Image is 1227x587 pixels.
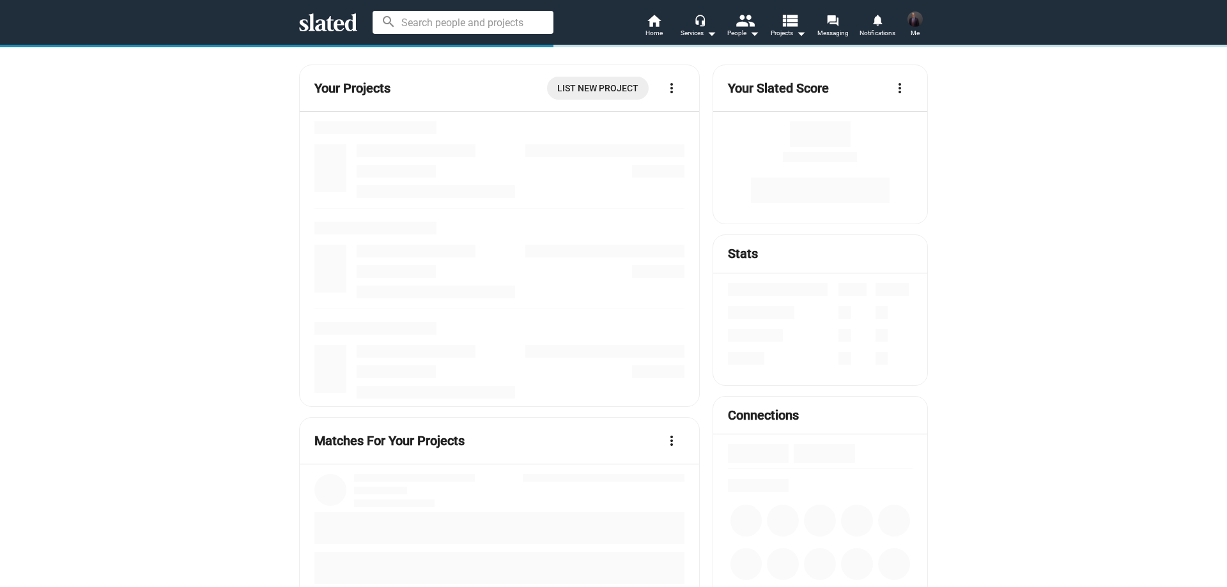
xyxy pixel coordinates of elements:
[817,26,849,41] span: Messaging
[771,26,806,41] span: Projects
[900,9,930,42] button: James MarcusMe
[645,26,663,41] span: Home
[646,13,661,28] mat-icon: home
[728,407,799,424] mat-card-title: Connections
[704,26,719,41] mat-icon: arrow_drop_down
[314,80,390,97] mat-card-title: Your Projects
[728,245,758,263] mat-card-title: Stats
[855,13,900,41] a: Notifications
[547,77,649,100] a: List New Project
[780,11,799,29] mat-icon: view_list
[860,26,895,41] span: Notifications
[694,14,706,26] mat-icon: headset_mic
[810,13,855,41] a: Messaging
[736,11,754,29] mat-icon: people
[676,13,721,41] button: Services
[766,13,810,41] button: Projects
[727,26,759,41] div: People
[907,11,923,27] img: James Marcus
[871,13,883,26] mat-icon: notifications
[746,26,762,41] mat-icon: arrow_drop_down
[373,11,553,34] input: Search people and projects
[557,77,638,100] span: List New Project
[681,26,716,41] div: Services
[728,80,829,97] mat-card-title: Your Slated Score
[721,13,766,41] button: People
[314,432,465,450] mat-card-title: Matches For Your Projects
[911,26,920,41] span: Me
[892,80,907,96] mat-icon: more_vert
[631,13,676,41] a: Home
[793,26,808,41] mat-icon: arrow_drop_down
[664,80,679,96] mat-icon: more_vert
[664,433,679,448] mat-icon: more_vert
[826,14,838,26] mat-icon: forum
